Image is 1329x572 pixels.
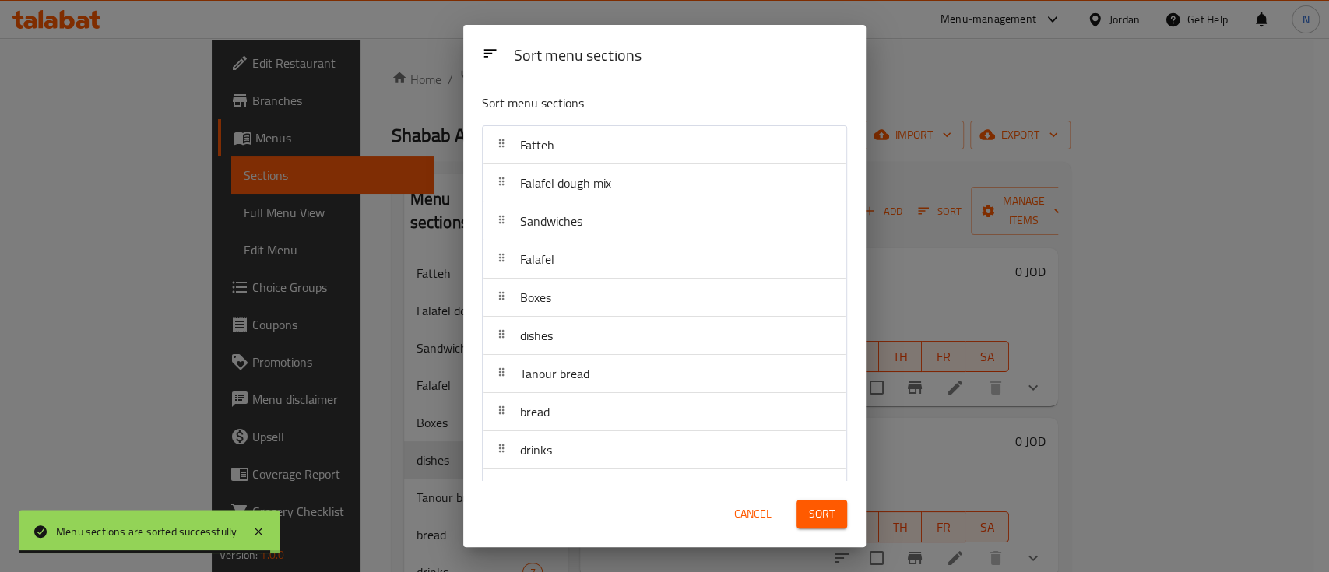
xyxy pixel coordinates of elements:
[520,362,589,385] span: Tanour bread
[483,469,846,507] div: Shabab Al Jabal Offers
[520,133,554,156] span: Fatteh
[483,279,846,317] div: Boxes
[520,209,582,233] span: Sandwiches
[483,240,846,279] div: Falafel
[483,126,846,164] div: Fatteh
[809,504,835,524] span: Sort
[507,39,853,74] div: Sort menu sections
[482,93,772,113] p: Sort menu sections
[520,171,611,195] span: Falafel dough mix
[734,504,772,524] span: Cancel
[520,400,550,423] span: bread
[483,202,846,240] div: Sandwiches
[483,431,846,469] div: drinks
[56,523,237,540] div: Menu sections are sorted successfully
[483,317,846,355] div: dishes
[483,355,846,393] div: Tanour bread
[520,324,553,347] span: dishes
[483,164,846,202] div: Falafel dough mix
[520,247,554,271] span: Falafel
[728,500,778,528] button: Cancel
[483,393,846,431] div: bread
[796,500,847,528] button: Sort
[520,476,638,500] span: Shabab Al Jabal Offers
[520,438,552,461] span: drinks
[520,286,551,309] span: Boxes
